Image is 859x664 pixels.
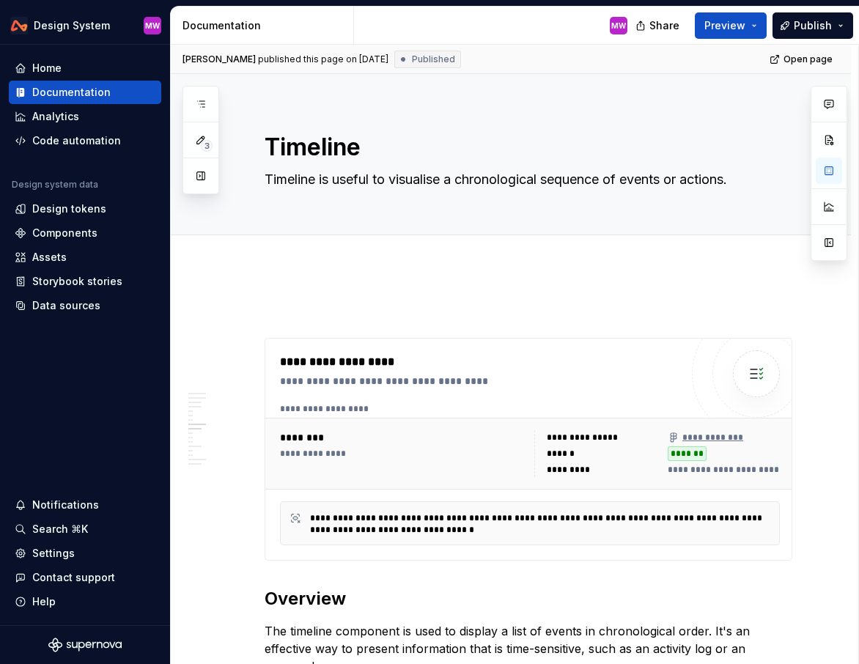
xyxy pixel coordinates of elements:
div: Analytics [32,109,79,124]
div: Design System [34,18,110,33]
span: Share [649,18,679,33]
div: Settings [32,546,75,561]
a: Open page [765,49,839,70]
div: MW [145,20,160,32]
div: Contact support [32,570,115,585]
span: Publish [794,18,832,33]
button: Share [628,12,689,39]
div: Help [32,594,56,609]
span: Published [412,54,455,65]
div: Design tokens [32,202,106,216]
a: Data sources [9,294,161,317]
div: Assets [32,250,67,265]
button: Preview [695,12,767,39]
div: Components [32,226,97,240]
button: Design SystemMW [3,10,167,41]
a: Home [9,56,161,80]
div: Code automation [32,133,121,148]
button: Notifications [9,493,161,517]
a: Storybook stories [9,270,161,293]
a: Analytics [9,105,161,128]
a: Documentation [9,81,161,104]
div: Design system data [12,179,98,191]
div: Storybook stories [32,274,122,289]
button: Publish [773,12,853,39]
button: Search ⌘K [9,517,161,541]
h2: Overview [265,587,792,610]
button: Help [9,590,161,613]
div: Home [32,61,62,75]
span: 3 [201,140,213,152]
div: Documentation [183,18,347,33]
a: Components [9,221,161,245]
span: Open page [784,54,833,65]
div: Data sources [32,298,100,313]
span: [PERSON_NAME] [183,54,256,65]
div: published this page on [DATE] [258,54,388,65]
a: Assets [9,246,161,269]
span: Preview [704,18,745,33]
textarea: Timeline [262,130,789,165]
a: Code automation [9,129,161,152]
svg: Supernova Logo [48,638,122,652]
div: MW [611,20,626,32]
a: Settings [9,542,161,565]
img: 0733df7c-e17f-4421-95a9-ced236ef1ff0.png [10,17,28,34]
div: Search ⌘K [32,522,88,536]
button: Contact support [9,566,161,589]
a: Design tokens [9,197,161,221]
textarea: Timeline is useful to visualise a chronological sequence of events or actions. [262,168,789,191]
div: Documentation [32,85,111,100]
div: Notifications [32,498,99,512]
